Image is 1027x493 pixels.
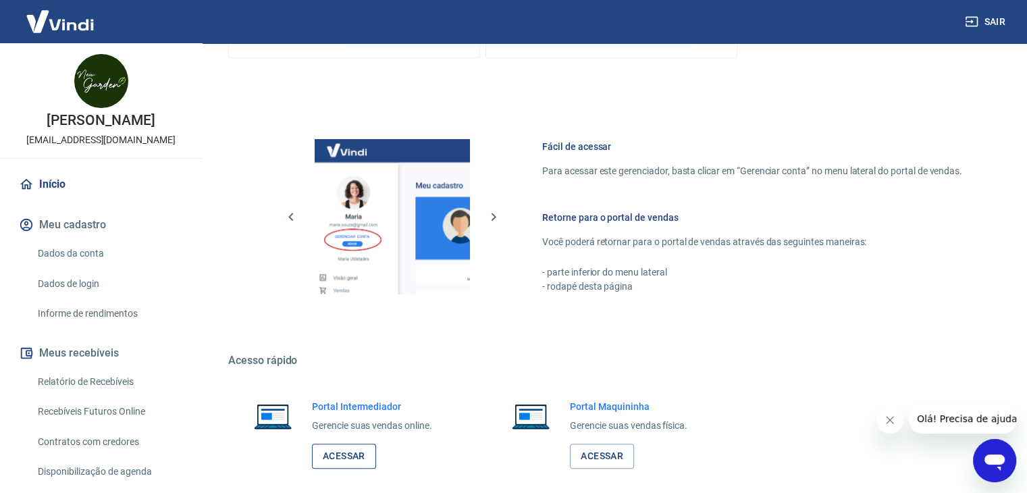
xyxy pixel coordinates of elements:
p: Para acessar este gerenciador, basta clicar em “Gerenciar conta” no menu lateral do portal de ven... [542,164,962,178]
img: Imagem de um notebook aberto [502,400,559,432]
h5: Acesso rápido [228,354,995,367]
a: Acessar [312,444,376,469]
p: [EMAIL_ADDRESS][DOMAIN_NAME] [26,133,176,147]
a: Dados de login [32,270,186,298]
p: - rodapé desta página [542,280,962,294]
button: Sair [962,9,1011,34]
img: Imagem de um notebook aberto [244,400,301,432]
h6: Retorne para o portal de vendas [542,211,962,224]
iframe: Botão para abrir a janela de mensagens [973,439,1016,482]
a: Acessar [570,444,634,469]
h6: Fácil de acessar [542,140,962,153]
p: [PERSON_NAME] [47,113,155,128]
p: Gerencie suas vendas online. [312,419,432,433]
a: Disponibilização de agenda [32,458,186,486]
p: Gerencie suas vendas física. [570,419,687,433]
p: - parte inferior do menu lateral [542,265,962,280]
img: Vindi [16,1,104,42]
a: Relatório de Recebíveis [32,368,186,396]
img: aeb6f719-e7ca-409a-a572-a7c24bdeafeb.jpeg [74,54,128,108]
h6: Portal Maquininha [570,400,687,413]
p: Você poderá retornar para o portal de vendas através das seguintes maneiras: [542,235,962,249]
a: Informe de rendimentos [32,300,186,328]
a: Dados da conta [32,240,186,267]
iframe: Mensagem da empresa [909,404,1016,434]
h6: Portal Intermediador [312,400,432,413]
a: Início [16,170,186,199]
a: Recebíveis Futuros Online [32,398,186,425]
span: Olá! Precisa de ajuda? [8,9,113,20]
img: Imagem da dashboard mostrando o botão de gerenciar conta na sidebar no lado esquerdo [315,139,470,294]
iframe: Fechar mensagem [876,407,903,434]
button: Meu cadastro [16,210,186,240]
a: Contratos com credores [32,428,186,456]
button: Meus recebíveis [16,338,186,368]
